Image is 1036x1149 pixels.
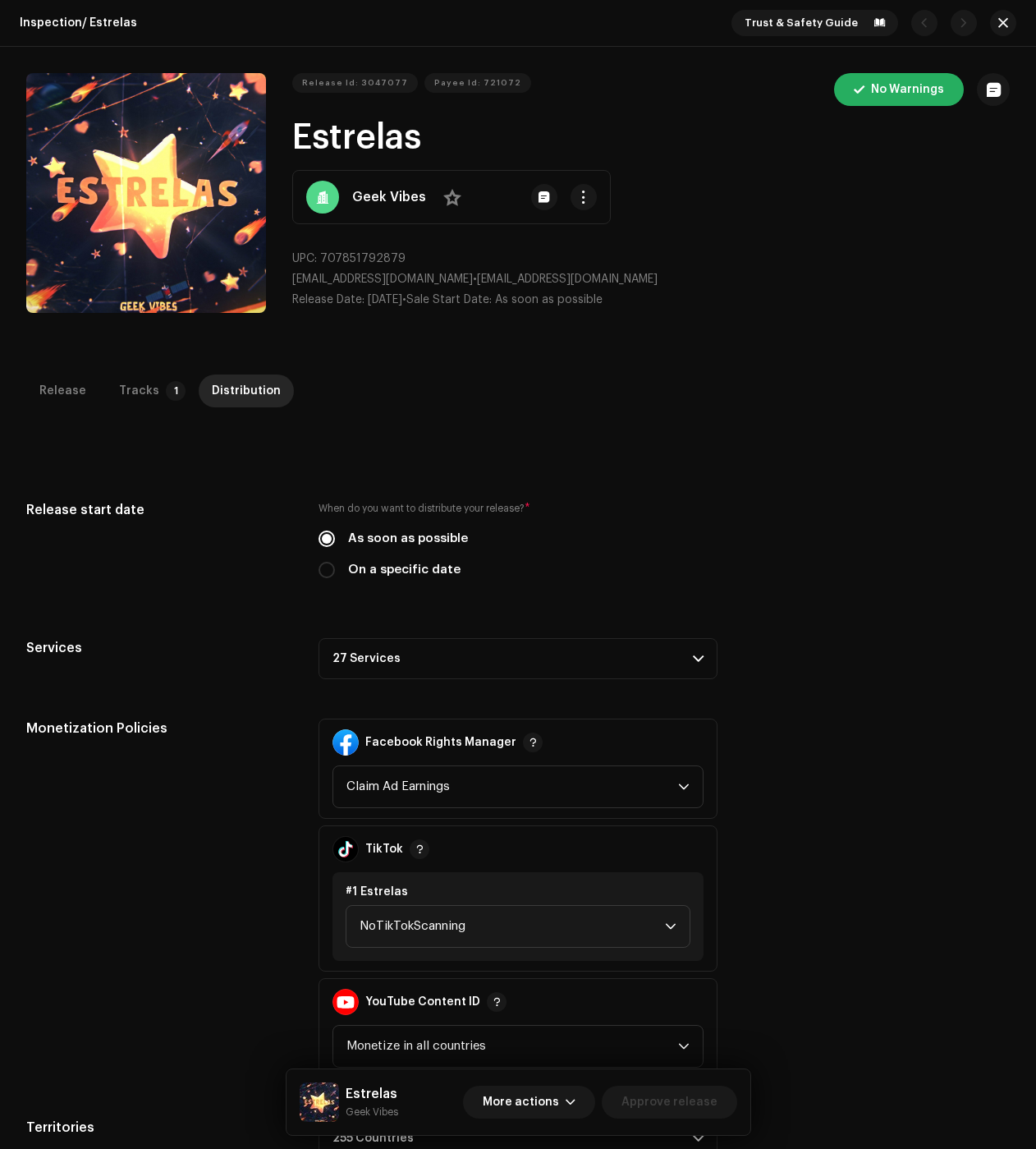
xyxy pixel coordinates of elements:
[346,1026,678,1067] span: Monetize in all countries
[365,736,516,749] strong: Facebook Rights Manager
[346,1084,398,1104] h5: Estrelas
[360,906,665,947] span: NoTikTokScanning
[352,187,426,207] strong: Geek Vibes
[320,253,406,264] span: 707851792879
[26,1118,292,1138] h5: Territories
[463,1086,595,1119] button: More actions
[621,1086,717,1119] span: Approve release
[424,73,531,93] button: Payee Id: 721072
[300,1082,339,1122] img: eb185903-449a-4b89-9a05-a14abb95335d
[292,294,406,306] span: •
[348,530,468,548] label: As soon as possible
[302,67,408,99] span: Release Id: 3047077
[346,885,690,899] div: #1 Estrelas
[212,375,281,407] div: Distribution
[665,906,676,947] div: dropdown trigger
[292,253,317,264] span: UPC:
[319,638,717,679] p-accordion-header: 27 Services
[319,500,525,517] small: When do you want to distribute your release?
[365,843,403,856] strong: TikTok
[602,1086,737,1119] button: Approve release
[495,294,603,306] span: As soon as possible
[292,273,473,285] span: [EMAIL_ADDRESS][DOMAIN_NAME]
[346,1104,398,1120] small: Estrelas
[483,1086,559,1119] span: More actions
[368,294,402,306] span: [DATE]
[292,271,1011,288] p: •
[292,73,418,93] button: Release Id: 3047077
[292,119,1011,157] h1: Estrelas
[292,294,364,306] span: Release Date:
[348,561,461,579] label: On a specific date
[678,766,690,807] div: dropdown trigger
[406,294,492,306] span: Sale Start Date:
[434,67,521,99] span: Payee Id: 721072
[26,719,292,738] h5: Monetization Policies
[26,638,292,658] h5: Services
[678,1026,690,1067] div: dropdown trigger
[346,766,678,807] span: Claim Ad Earnings
[365,995,480,1009] strong: YouTube Content ID
[26,500,292,520] h5: Release start date
[477,273,658,285] span: [EMAIL_ADDRESS][DOMAIN_NAME]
